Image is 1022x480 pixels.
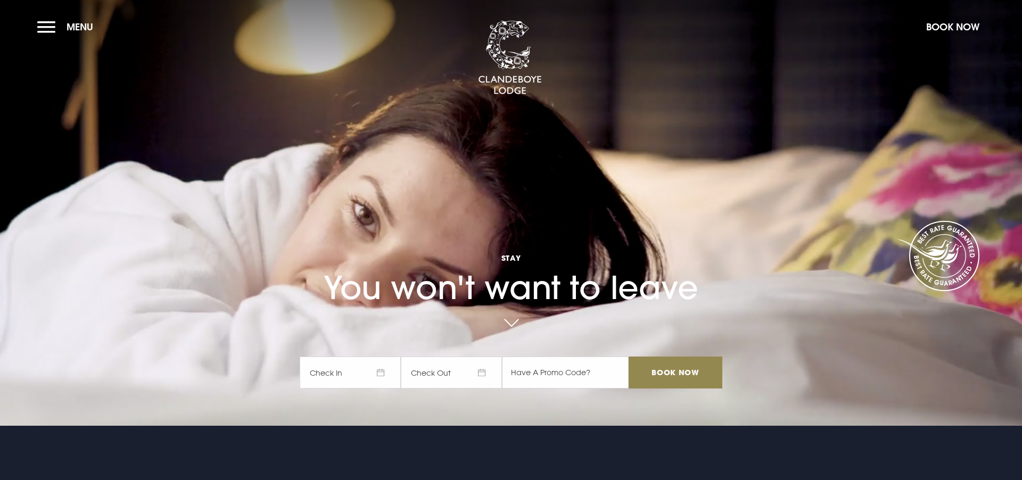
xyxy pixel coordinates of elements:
input: Have A Promo Code? [502,357,629,388]
span: Check In [300,357,401,388]
span: Menu [67,21,93,33]
img: Clandeboye Lodge [478,21,542,95]
button: Menu [37,15,98,38]
input: Book Now [629,357,722,388]
span: Stay [300,253,722,263]
button: Book Now [921,15,985,38]
span: Check Out [401,357,502,388]
h1: You won't want to leave [300,222,722,307]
